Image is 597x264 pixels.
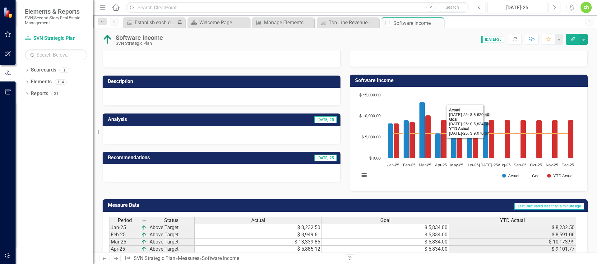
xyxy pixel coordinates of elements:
span: Last Calculated less than a minute ago [514,203,584,210]
text: $ 5,000.00 [362,135,381,139]
div: Welcome Page [199,19,248,26]
path: Jun-25, 9,145.71. YTD Actual. [473,120,479,158]
a: Establish each department's portion of every Corporate wide GL [124,19,176,26]
button: Show YTD Actual [547,174,573,178]
path: May-25, 9,060.066. YTD Actual. [457,120,463,158]
button: Show Goal [526,174,540,178]
img: 8DAGhfEEPCf229AAAAAElFTkSuQmCC [142,218,147,223]
button: Search [437,3,468,12]
span: [DATE]-25 [314,155,337,161]
text: Feb-25 [403,163,415,167]
small: SVN|Second Story Real Estate Management [25,15,87,25]
td: $ 9,101.77 [449,246,576,253]
h3: Recommendations [108,155,255,160]
path: Jul-25, 8,620.4. Actual. [483,122,488,158]
span: Status [164,218,178,223]
img: VmL+zLOWXp8NoCSi7l57Eu8eJ+4GWSi48xzEIItyGCrzKAg+GPZxiGYRiGYS7xC1jVADWlAHzkAAAAAElFTkSuQmCC [141,232,146,237]
div: Top Line Revenue - PM [329,19,377,26]
path: Apr-25, 5,885.12. Actual. [435,133,441,158]
td: $ 8,949.61 [195,231,322,239]
text: Sep-25 [514,163,526,167]
path: Sep-25, 9,070.66571428. YTD Actual. [521,120,526,158]
span: Elements & Reports [25,8,87,15]
img: VmL+zLOWXp8NoCSi7l57Eu8eJ+4GWSi48xzEIItyGCrzKAg+GPZxiGYRiGYS7xC1jVADWlAHzkAAAAAElFTkSuQmCC [141,225,146,230]
g: YTD Actual, series 3 of 3. Bar series with 12 bars. [394,115,574,158]
a: Scorecards [31,67,56,74]
div: 21 [51,91,61,96]
path: Mar-25, 10,173.98666666. YTD Actual. [425,115,431,158]
div: » » [125,255,340,262]
a: SVN Strategic Plan [134,255,175,261]
td: $ 5,834.00 [322,239,449,246]
td: $ 10,173.99 [449,239,576,246]
text: $ 10,000.00 [359,114,381,118]
text: Aug-25 [498,163,511,167]
span: Actual [251,218,265,223]
input: Search Below... [25,49,87,60]
button: [DATE]-25 [487,2,547,13]
path: Feb-25, 8,591.055. YTD Actual. [410,122,415,158]
td: Above Target [148,246,195,253]
path: Feb-25, 8,949.61. Actual. [404,120,409,158]
td: Above Target [148,231,195,239]
span: [DATE]-25 [481,36,504,43]
g: Actual, series 1 of 3. Bar series with 12 bars. [388,95,568,158]
a: Manage Elements [254,19,313,26]
td: $ 8,232.50 [449,224,576,231]
path: May-25, 8,893.25. Actual. [451,121,457,158]
a: Elements [31,78,52,86]
div: Chart. Highcharts interactive chart. [356,92,581,185]
td: Mar-25 [109,239,140,246]
div: Software Income [116,34,163,41]
a: Welcome Page [189,19,248,26]
text: Nov-25 [546,163,558,167]
g: Goal, series 2 of 3. Line with 12 data points. [392,132,569,135]
td: $ 8,232.50 [195,224,322,231]
text: Jan-25 [387,163,399,167]
td: $ 5,885.12 [195,246,322,253]
td: $ 5,834.00 [322,246,449,253]
text: Dec-25 [562,163,574,167]
td: Above Target [148,239,195,246]
td: Jan-25 [109,224,140,231]
path: Jun-25, 9,573.93. Actual. [467,118,473,158]
div: 114 [55,79,67,85]
div: Software Income [202,255,239,261]
a: Measures [178,255,199,261]
text: [DATE]-25 [479,163,498,167]
td: $ 5,834.00 [322,231,449,239]
td: $ 13,339.85 [195,239,322,246]
td: Apr-25 [109,246,140,253]
button: View chart menu, Chart [360,171,368,180]
h3: Software Income [355,78,585,83]
text: Oct-25 [530,163,542,167]
span: [DATE]-25 [314,116,337,123]
div: [DATE]-25 [489,4,545,12]
h3: Analysis [108,117,210,122]
span: YTD Actual [500,218,525,223]
a: Reports [31,90,48,97]
div: Manage Elements [264,19,313,26]
h3: Measure Data [108,202,255,208]
button: Show Actual [502,174,519,178]
div: SVN Strategic Plan [116,41,163,46]
span: Search [446,5,459,10]
text: Mar-25 [419,163,431,167]
text: Apr-25 [435,163,447,167]
button: ch [581,2,592,13]
text: May-25 [450,163,463,167]
input: Search ClearPoint... [126,2,469,13]
svg: Interactive chart [356,92,579,185]
td: $ 5,834.00 [322,224,449,231]
path: Oct-25, 9,070.66571428. YTD Actual. [536,120,542,158]
path: Jan-25, 8,232.5. YTD Actual. [394,123,399,158]
td: $ 8,591.06 [449,231,576,239]
img: VmL+zLOWXp8NoCSi7l57Eu8eJ+4GWSi48xzEIItyGCrzKAg+GPZxiGYRiGYS7xC1jVADWlAHzkAAAAAElFTkSuQmCC [141,239,146,244]
path: Nov-25, 9,070.66571428. YTD Actual. [552,120,558,158]
text: $ 0.00 [369,156,381,160]
h3: Description [108,79,337,84]
path: Mar-25, 13,339.85. Actual. [419,102,425,158]
img: VmL+zLOWXp8NoCSi7l57Eu8eJ+4GWSi48xzEIItyGCrzKAg+GPZxiGYRiGYS7xC1jVADWlAHzkAAAAAElFTkSuQmCC [141,247,146,252]
path: Apr-25, 9,101.77. YTD Actual. [441,120,447,158]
